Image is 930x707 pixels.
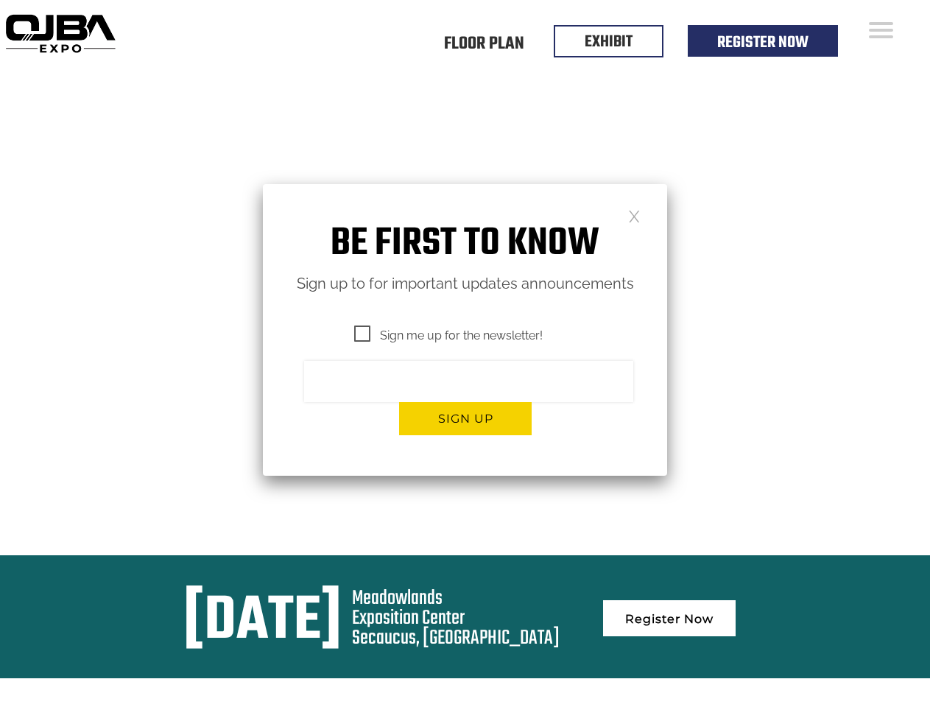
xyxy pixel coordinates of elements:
div: Meadowlands Exposition Center Secaucus, [GEOGRAPHIC_DATA] [352,588,560,648]
a: Close [628,209,641,222]
p: Sign up to for important updates announcements [263,271,667,297]
a: Register Now [603,600,736,636]
a: EXHIBIT [585,29,633,54]
a: Register Now [717,30,809,55]
button: Sign up [399,402,532,435]
span: Sign me up for the newsletter! [354,326,543,345]
div: [DATE] [183,588,342,656]
h1: Be first to know [263,221,667,267]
